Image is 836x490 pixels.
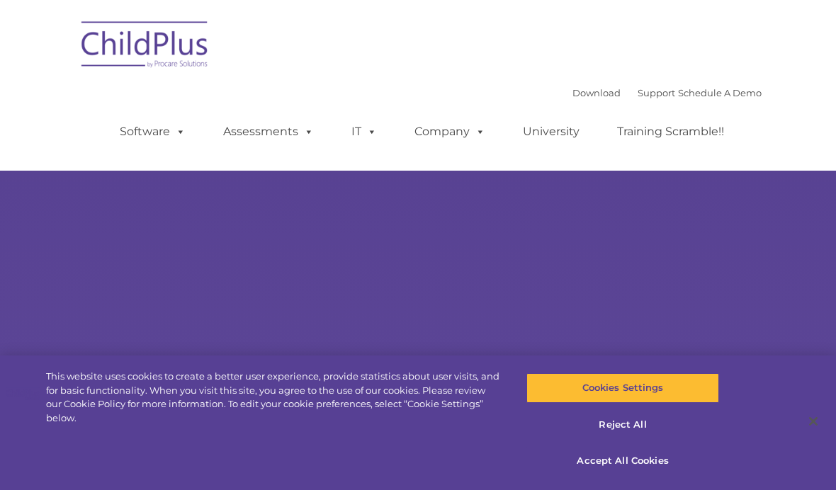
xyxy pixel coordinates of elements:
a: Download [572,87,621,98]
font: | [572,87,762,98]
a: IT [337,118,391,146]
a: Training Scramble!! [603,118,738,146]
button: Cookies Settings [526,373,718,403]
a: University [509,118,594,146]
button: Accept All Cookies [526,446,718,476]
button: Close [798,406,829,437]
a: Schedule A Demo [678,87,762,98]
img: ChildPlus by Procare Solutions [74,11,216,82]
a: Company [400,118,499,146]
div: This website uses cookies to create a better user experience, provide statistics about user visit... [46,370,502,425]
a: Assessments [209,118,328,146]
button: Reject All [526,410,718,440]
a: Support [638,87,675,98]
a: Software [106,118,200,146]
